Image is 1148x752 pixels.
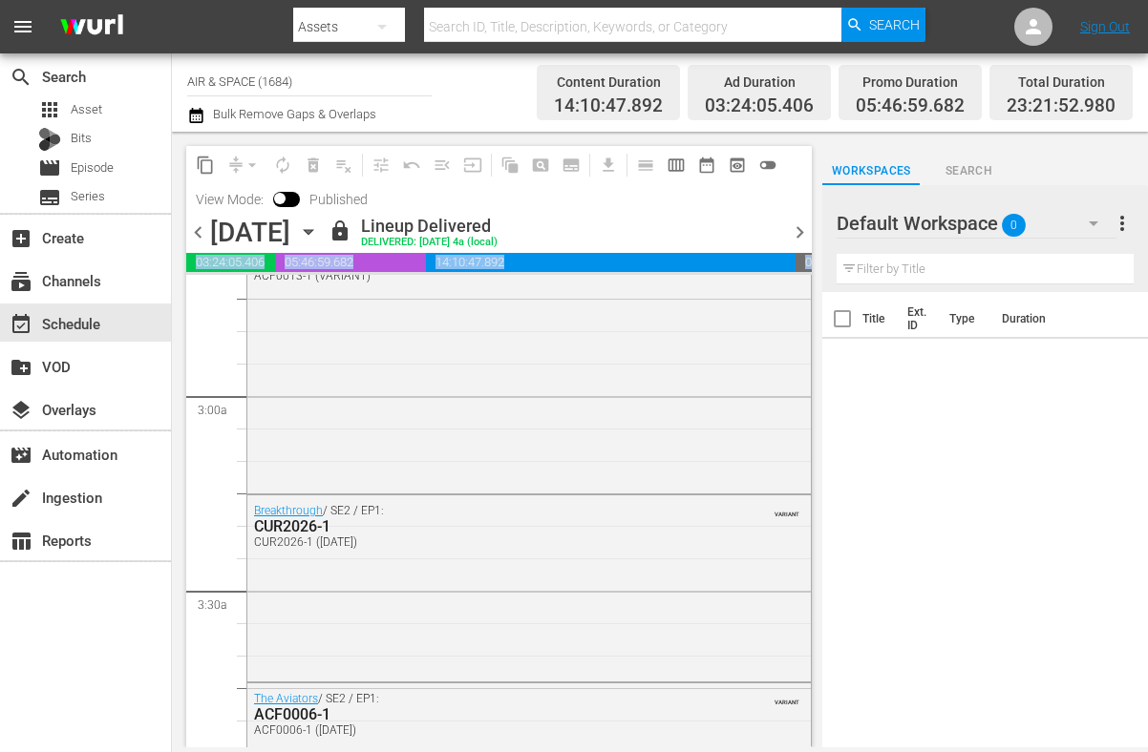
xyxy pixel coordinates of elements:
[554,69,663,95] div: Content Duration
[841,8,925,42] button: Search
[554,95,663,117] span: 14:10:47.892
[196,156,215,175] span: content_copy
[661,150,691,180] span: Week Calendar View
[254,504,323,517] a: Breakthrough
[10,356,32,379] span: VOD
[254,535,708,549] div: CUR2026-1 ([DATE])
[1002,205,1026,245] span: 0
[329,219,351,242] span: lock
[46,5,138,50] img: ans4CAIJ8jUAAAAAAAAAAAAAAAAAAAAAAAAgQb4GAAAAAAAAAAAAAAAAAAAAAAAAJMjXAAAAAAAAAAAAAAAAAAAAAAAAgAT5G...
[862,292,896,345] th: Title
[254,517,708,535] div: CUR2026-1
[556,150,586,180] span: Create Series Block
[190,150,221,180] span: Copy Lineup
[697,156,716,175] span: date_range_outlined
[186,253,275,272] span: 03:24:05.406
[822,161,920,181] span: Workspaces
[457,150,488,180] span: Update Metadata from Key Asset
[210,107,376,121] span: Bulk Remove Gaps & Overlaps
[71,100,102,119] span: Asset
[275,253,426,272] span: 05:46:59.682
[856,69,965,95] div: Promo Duration
[221,150,267,180] span: Remove Gaps & Overlaps
[254,705,708,723] div: ACF0006-1
[273,192,287,205] span: Toggle to switch from Published to Draft view.
[1007,69,1116,95] div: Total Duration
[361,216,498,237] div: Lineup Delivered
[210,217,290,248] div: [DATE]
[753,150,783,180] span: 24 hours Lineup View is OFF
[254,269,708,282] div: ACF0013-1 (VARIANT)
[329,150,359,180] span: Clear Lineup
[427,150,457,180] span: Fill episodes with ad slates
[254,692,318,705] a: The Aviators
[71,187,105,206] span: Series
[71,129,92,148] span: Bits
[359,146,396,183] span: Customize Events
[758,156,777,175] span: toggle_off
[254,504,708,549] div: / SE2 / EP1:
[856,95,965,117] span: 05:46:59.682
[10,444,32,467] span: Automation
[10,487,32,510] span: Ingestion
[728,156,747,175] span: preview_outlined
[788,220,812,244] span: chevron_right
[667,156,686,175] span: calendar_view_week_outlined
[10,530,32,553] span: Reports
[796,253,812,272] span: 00:38:07.020
[1007,95,1116,117] span: 23:21:52.980
[869,8,920,42] span: Search
[624,146,661,183] span: Day Calendar View
[10,270,32,293] span: Channels
[837,197,1116,250] div: Default Workspace
[38,128,61,151] div: Bits
[361,237,498,249] div: DELIVERED: [DATE] 4a (local)
[38,186,61,209] span: Series
[300,192,377,207] span: Published
[705,95,814,117] span: 03:24:05.406
[298,150,329,180] span: Select an event to delete
[896,292,938,345] th: Ext. ID
[267,150,298,180] span: Loop Content
[10,313,32,336] span: Schedule
[10,399,32,422] span: Overlays
[71,158,114,178] span: Episode
[10,227,32,250] span: Create
[691,150,722,180] span: Month Calendar View
[254,723,708,737] div: ACF0006-1 ([DATE])
[775,690,799,705] span: VARIANT
[396,150,427,180] span: Revert to Primary Episode
[426,253,796,272] span: 14:10:47.892
[1111,200,1134,246] button: more_vert
[938,292,990,345] th: Type
[254,692,708,737] div: / SE2 / EP1:
[38,98,61,121] span: Asset
[705,69,814,95] div: Ad Duration
[1080,19,1130,34] a: Sign Out
[1111,212,1134,235] span: more_vert
[722,150,753,180] span: View Backup
[586,146,624,183] span: Download as CSV
[186,220,210,244] span: chevron_left
[11,15,34,38] span: menu
[10,66,32,89] span: Search
[186,192,273,207] span: View Mode:
[38,157,61,179] span: Episode
[920,161,1017,181] span: Search
[775,502,799,517] span: VARIANT
[990,292,1105,345] th: Duration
